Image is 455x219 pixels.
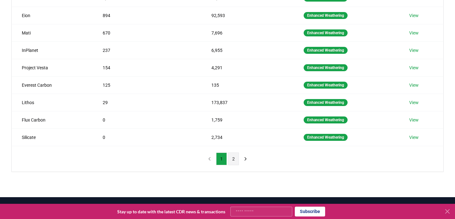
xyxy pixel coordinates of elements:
td: 237 [93,41,201,59]
td: 92,593 [201,7,294,24]
div: Enhanced Weathering [304,47,348,54]
td: 2,734 [201,128,294,146]
button: 1 [216,153,227,165]
a: View [409,99,419,106]
td: 0 [93,128,201,146]
td: Everest Carbon [12,76,93,94]
div: Enhanced Weathering [304,29,348,36]
a: View [409,12,419,19]
div: Enhanced Weathering [304,134,348,141]
div: Enhanced Weathering [304,116,348,123]
td: 0 [93,111,201,128]
td: Project Vesta [12,59,93,76]
td: 173,837 [201,94,294,111]
div: Enhanced Weathering [304,82,348,89]
td: InPlanet [12,41,93,59]
td: 670 [93,24,201,41]
td: Eion [12,7,93,24]
td: 6,955 [201,41,294,59]
a: View [409,30,419,36]
td: 894 [93,7,201,24]
a: View [409,117,419,123]
div: Enhanced Weathering [304,99,348,106]
a: View [409,47,419,53]
td: Flux Carbon [12,111,93,128]
td: 125 [93,76,201,94]
a: View [409,65,419,71]
td: Lithos [12,94,93,111]
button: next page [240,153,251,165]
td: 29 [93,94,201,111]
button: 2 [228,153,239,165]
a: View [409,82,419,88]
td: Silicate [12,128,93,146]
div: Enhanced Weathering [304,64,348,71]
td: 1,759 [201,111,294,128]
td: 154 [93,59,201,76]
td: 4,291 [201,59,294,76]
td: 7,696 [201,24,294,41]
td: Mati [12,24,93,41]
div: Enhanced Weathering [304,12,348,19]
a: View [409,134,419,141]
td: 135 [201,76,294,94]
